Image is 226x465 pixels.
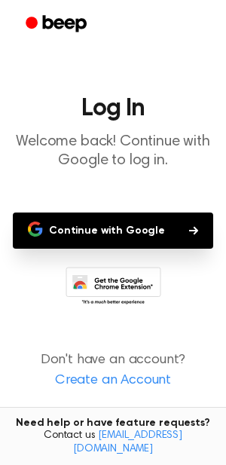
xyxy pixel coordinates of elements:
[12,133,214,170] p: Welcome back! Continue with Google to log in.
[15,371,211,391] a: Create an Account
[13,213,213,249] button: Continue with Google
[12,96,214,121] h1: Log In
[15,10,100,39] a: Beep
[9,430,217,456] span: Contact us
[12,350,214,391] p: Don't have an account?
[73,430,182,454] a: [EMAIL_ADDRESS][DOMAIN_NAME]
